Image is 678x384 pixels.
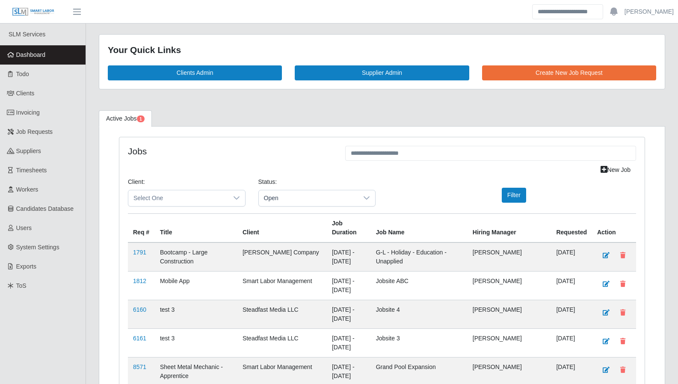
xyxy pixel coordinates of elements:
[592,213,636,242] th: Action
[16,71,29,77] span: Todo
[133,249,146,256] a: 1791
[155,213,237,242] th: Title
[16,128,53,135] span: Job Requests
[16,224,32,231] span: Users
[16,167,47,174] span: Timesheets
[16,244,59,251] span: System Settings
[295,65,469,80] a: Supplier Admin
[155,300,237,328] td: test 3
[371,328,468,357] td: Jobsite 3
[237,271,327,300] td: Smart Labor Management
[625,7,674,16] a: [PERSON_NAME]
[327,271,371,300] td: [DATE] - [DATE]
[258,177,277,186] label: Status:
[327,213,371,242] th: Job Duration
[468,300,551,328] td: [PERSON_NAME]
[468,213,551,242] th: Hiring Manager
[237,300,327,328] td: Steadfast Media LLC
[468,271,551,300] td: [PERSON_NAME]
[327,242,371,272] td: [DATE] - [DATE]
[237,328,327,357] td: Steadfast Media LLC
[259,190,358,206] span: Open
[16,51,46,58] span: Dashboard
[133,335,146,342] a: 6161
[502,188,526,203] button: Filter
[532,4,603,19] input: Search
[133,278,146,284] a: 1812
[16,263,36,270] span: Exports
[551,213,592,242] th: Requested
[137,115,145,122] span: Pending Jobs
[551,271,592,300] td: [DATE]
[155,242,237,272] td: Bootcamp - Large Construction
[128,177,145,186] label: Client:
[468,242,551,272] td: [PERSON_NAME]
[155,328,237,357] td: test 3
[16,282,27,289] span: ToS
[128,146,332,157] h4: Jobs
[468,328,551,357] td: [PERSON_NAME]
[16,148,41,154] span: Suppliers
[155,271,237,300] td: Mobile App
[327,328,371,357] td: [DATE] - [DATE]
[371,271,468,300] td: Jobsite ABC
[371,300,468,328] td: Jobsite 4
[595,162,636,177] a: New Job
[16,109,40,116] span: Invoicing
[16,90,35,97] span: Clients
[9,31,45,38] span: SLM Services
[237,242,327,272] td: [PERSON_NAME] Company
[99,110,152,127] a: Active Jobs
[551,300,592,328] td: [DATE]
[16,186,38,193] span: Workers
[327,300,371,328] td: [DATE] - [DATE]
[16,205,74,212] span: Candidates Database
[371,242,468,272] td: G-L - Holiday - Education - Unapplied
[133,306,146,313] a: 6160
[551,242,592,272] td: [DATE]
[237,213,327,242] th: Client
[128,213,155,242] th: Req #
[482,65,656,80] a: Create New Job Request
[108,65,282,80] a: Clients Admin
[551,328,592,357] td: [DATE]
[12,7,55,17] img: SLM Logo
[108,43,656,57] div: Your Quick Links
[133,363,146,370] a: 8571
[371,213,468,242] th: Job Name
[128,190,228,206] span: Select One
